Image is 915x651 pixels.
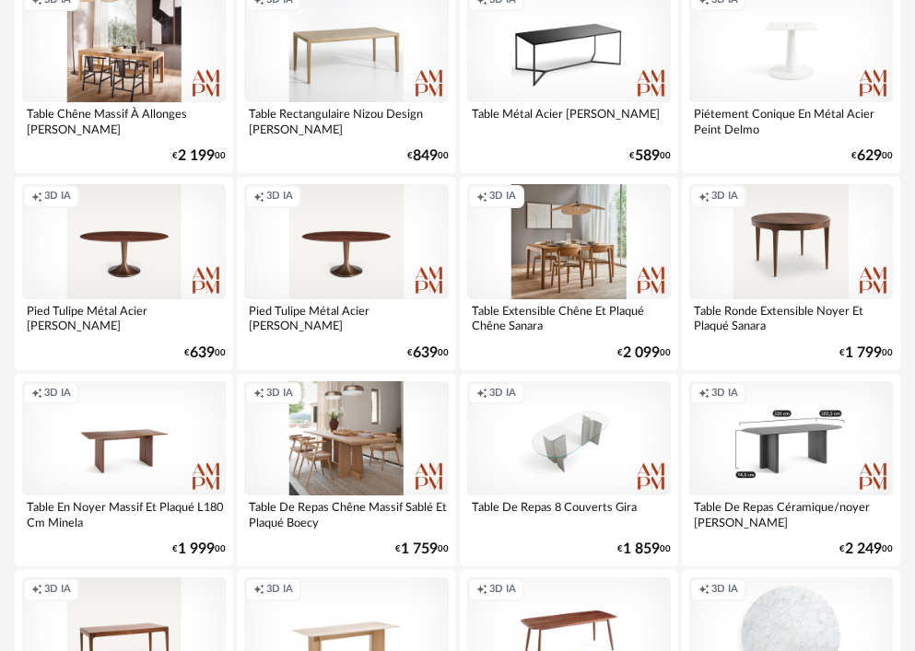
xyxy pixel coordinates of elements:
div: Table En Noyer Massif Et Plaqué L180 Cm Minela [22,495,226,532]
span: Creation icon [698,190,710,203]
div: € 00 [617,543,671,555]
span: Creation icon [31,583,42,597]
span: 1 859 [623,543,660,555]
div: Table De Repas Céramique/noyer [PERSON_NAME] [689,495,893,532]
span: 3D IA [266,387,293,401]
div: Pied Tulipe Métal Acier [PERSON_NAME] [244,299,448,336]
span: 2 249 [845,543,882,555]
a: Creation icon 3D IA Table En Noyer Massif Et Plaqué L180 Cm Minela €1 99900 [15,374,233,566]
div: € 00 [617,347,671,359]
span: 3D IA [266,583,293,597]
span: 639 [190,347,215,359]
a: Creation icon 3D IA Table Ronde Extensible Noyer Et Plaqué Sanara €1 79900 [682,177,900,369]
span: Creation icon [253,387,264,401]
span: Creation icon [476,583,487,597]
div: € 00 [172,150,226,162]
div: € 00 [629,150,671,162]
span: Creation icon [698,583,710,597]
span: 3D IA [489,190,516,203]
div: Table De Repas Chêne Massif Sablé Et Plaqué Boecy [244,495,448,532]
span: Creation icon [476,387,487,401]
a: Creation icon 3D IA Pied Tulipe Métal Acier [PERSON_NAME] €63900 [15,177,233,369]
div: € 00 [839,543,893,555]
div: Table Ronde Extensible Noyer Et Plaqué Sanara [689,299,893,336]
span: Creation icon [253,583,264,597]
span: Creation icon [253,190,264,203]
span: 3D IA [711,583,738,597]
div: Table Chêne Massif À Allonges [PERSON_NAME] [22,102,226,139]
div: € 00 [172,543,226,555]
div: € 00 [184,347,226,359]
a: Creation icon 3D IA Pied Tulipe Métal Acier [PERSON_NAME] €63900 [237,177,455,369]
span: 3D IA [44,190,71,203]
span: Creation icon [476,190,487,203]
span: 1 999 [178,543,215,555]
span: 2 099 [623,347,660,359]
div: Table Métal Acier [PERSON_NAME] [467,102,671,139]
div: Piétement Conique En Métal Acier Peint Delmo [689,102,893,139]
span: Creation icon [31,190,42,203]
span: 629 [857,150,882,162]
div: Pied Tulipe Métal Acier [PERSON_NAME] [22,299,226,336]
div: Table De Repas 8 Couverts Gira [467,495,671,532]
span: 3D IA [44,387,71,401]
div: Table Extensible Chêne Et Plaqué Chêne Sanara [467,299,671,336]
span: 3D IA [489,583,516,597]
div: € 00 [851,150,893,162]
span: 849 [413,150,438,162]
a: Creation icon 3D IA Table De Repas Céramique/noyer [PERSON_NAME] €2 24900 [682,374,900,566]
span: 3D IA [711,190,738,203]
span: 3D IA [489,387,516,401]
span: 3D IA [711,387,738,401]
div: € 00 [407,150,449,162]
span: 589 [635,150,660,162]
span: 2 199 [178,150,215,162]
div: € 00 [839,347,893,359]
span: 1 799 [845,347,882,359]
div: Table Rectangulaire Nizou Design [PERSON_NAME] [244,102,448,139]
span: 1 759 [401,543,438,555]
div: € 00 [395,543,449,555]
a: Creation icon 3D IA Table De Repas 8 Couverts Gira €1 85900 [460,374,678,566]
span: 3D IA [266,190,293,203]
span: Creation icon [698,387,710,401]
span: Creation icon [31,387,42,401]
a: Creation icon 3D IA Table Extensible Chêne Et Plaqué Chêne Sanara €2 09900 [460,177,678,369]
a: Creation icon 3D IA Table De Repas Chêne Massif Sablé Et Plaqué Boecy €1 75900 [237,374,455,566]
div: € 00 [407,347,449,359]
span: 639 [413,347,438,359]
span: 3D IA [44,583,71,597]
